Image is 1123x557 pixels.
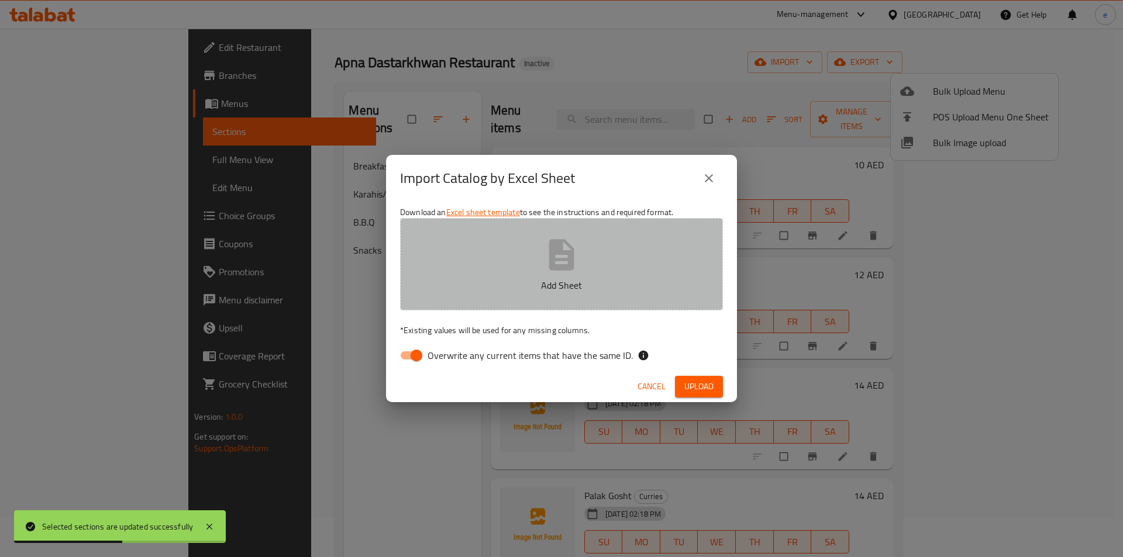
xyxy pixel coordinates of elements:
h2: Import Catalog by Excel Sheet [400,169,575,188]
svg: If the overwrite option isn't selected, then the items that match an existing ID will be ignored ... [638,350,649,361]
button: close [695,164,723,192]
span: Cancel [638,379,666,394]
button: Upload [675,376,723,397]
p: Add Sheet [418,278,705,292]
span: Overwrite any current items that have the same ID. [428,348,633,362]
div: Selected sections are updated successfully [42,520,193,533]
a: Excel sheet template [446,205,520,220]
button: Add Sheet [400,218,723,310]
span: Upload [684,379,714,394]
button: Cancel [633,376,670,397]
p: Existing values will be used for any missing columns. [400,324,723,336]
div: Download an to see the instructions and required format. [386,202,737,371]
